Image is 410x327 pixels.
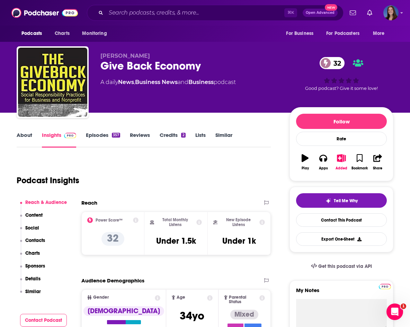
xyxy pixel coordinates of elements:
span: Monitoring [82,29,107,38]
p: Charts [25,250,40,256]
img: User Profile [383,5,399,20]
a: Show notifications dropdown [364,7,375,19]
span: New [325,4,337,11]
button: Follow [296,114,387,129]
img: Give Back Economy [18,48,87,117]
p: Social [25,225,39,231]
button: open menu [281,27,322,40]
h2: Power Score™ [96,218,123,223]
span: ⌘ K [284,8,297,17]
div: 357 [112,133,120,138]
span: Get this podcast via API [318,263,372,269]
button: Share [369,150,387,175]
span: 1 [401,303,406,309]
button: tell me why sparkleTell Me Why [296,193,387,208]
a: Reviews [130,132,150,148]
a: 32 [320,57,345,69]
a: News [118,79,134,85]
button: Play [296,150,314,175]
div: 32Good podcast? Give it some love! [289,53,393,95]
h2: Total Monthly Listens [157,217,194,227]
span: Tell Me Why [334,198,358,204]
div: Apps [319,166,328,170]
span: 32 [327,57,345,69]
div: Share [373,166,382,170]
button: Bookmark [350,150,368,175]
div: Play [302,166,309,170]
div: Rate [296,132,387,146]
button: Show profile menu [383,5,399,20]
h2: Reach [81,199,97,206]
h3: Under 1.5k [156,236,196,246]
span: Podcasts [21,29,42,38]
button: Social [20,225,39,238]
h3: Under 1k [222,236,256,246]
button: open menu [368,27,393,40]
button: open menu [77,27,116,40]
span: More [373,29,385,38]
p: Similar [25,289,41,295]
img: Podchaser Pro [64,133,76,138]
h2: New Episode Listens [220,217,256,227]
button: open menu [322,27,369,40]
a: Lists [195,132,206,148]
h1: Podcast Insights [17,175,79,186]
a: Business [188,79,214,85]
a: About [17,132,32,148]
button: Reach & Audience [20,199,67,212]
button: Similar [20,289,41,301]
a: Similar [215,132,232,148]
input: Search podcasts, credits, & more... [106,7,284,18]
button: Added [332,150,350,175]
button: open menu [17,27,51,40]
span: , [134,79,135,85]
a: Contact This Podcast [296,213,387,227]
button: Apps [314,150,332,175]
span: Good podcast? Give it some love! [305,86,378,91]
span: Gender [93,295,109,300]
span: [PERSON_NAME] [100,53,150,59]
div: Search podcasts, credits, & more... [87,5,344,21]
iframe: Intercom live chat [386,303,403,320]
p: Details [25,276,41,282]
a: Business News [135,79,178,85]
span: Parental Status [229,295,258,304]
a: Charts [50,27,74,40]
button: Contacts [20,237,45,250]
a: Episodes357 [86,132,120,148]
div: 2 [181,133,185,138]
div: Bookmark [351,166,368,170]
label: My Notes [296,287,387,299]
a: Show notifications dropdown [347,7,359,19]
span: For Business [286,29,313,38]
a: Pro website [379,283,391,289]
span: Age [177,295,185,300]
button: Export One-Sheet [296,232,387,246]
img: Podchaser - Follow, Share and Rate Podcasts [11,6,78,19]
span: 34 yo [180,309,204,323]
h2: Audience Demographics [81,277,144,284]
img: Podchaser Pro [379,284,391,289]
button: Contact Podcast [20,314,67,327]
img: tell me why sparkle [326,198,331,204]
p: Content [25,212,43,218]
span: Logged in as emmadonovan [383,5,399,20]
a: Credits2 [160,132,185,148]
p: Reach & Audience [25,199,67,205]
button: Details [20,276,41,289]
button: Content [20,212,43,225]
div: Added [336,166,347,170]
div: A daily podcast [100,78,236,86]
span: Charts [55,29,70,38]
p: 32 [101,232,124,246]
span: For Podcasters [326,29,359,38]
button: Sponsors [20,263,45,276]
span: Open Advanced [306,11,335,15]
a: InsightsPodchaser Pro [42,132,76,148]
a: Get this podcast via API [305,258,377,275]
p: Sponsors [25,263,45,269]
p: Contacts [25,237,45,243]
span: and [178,79,188,85]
